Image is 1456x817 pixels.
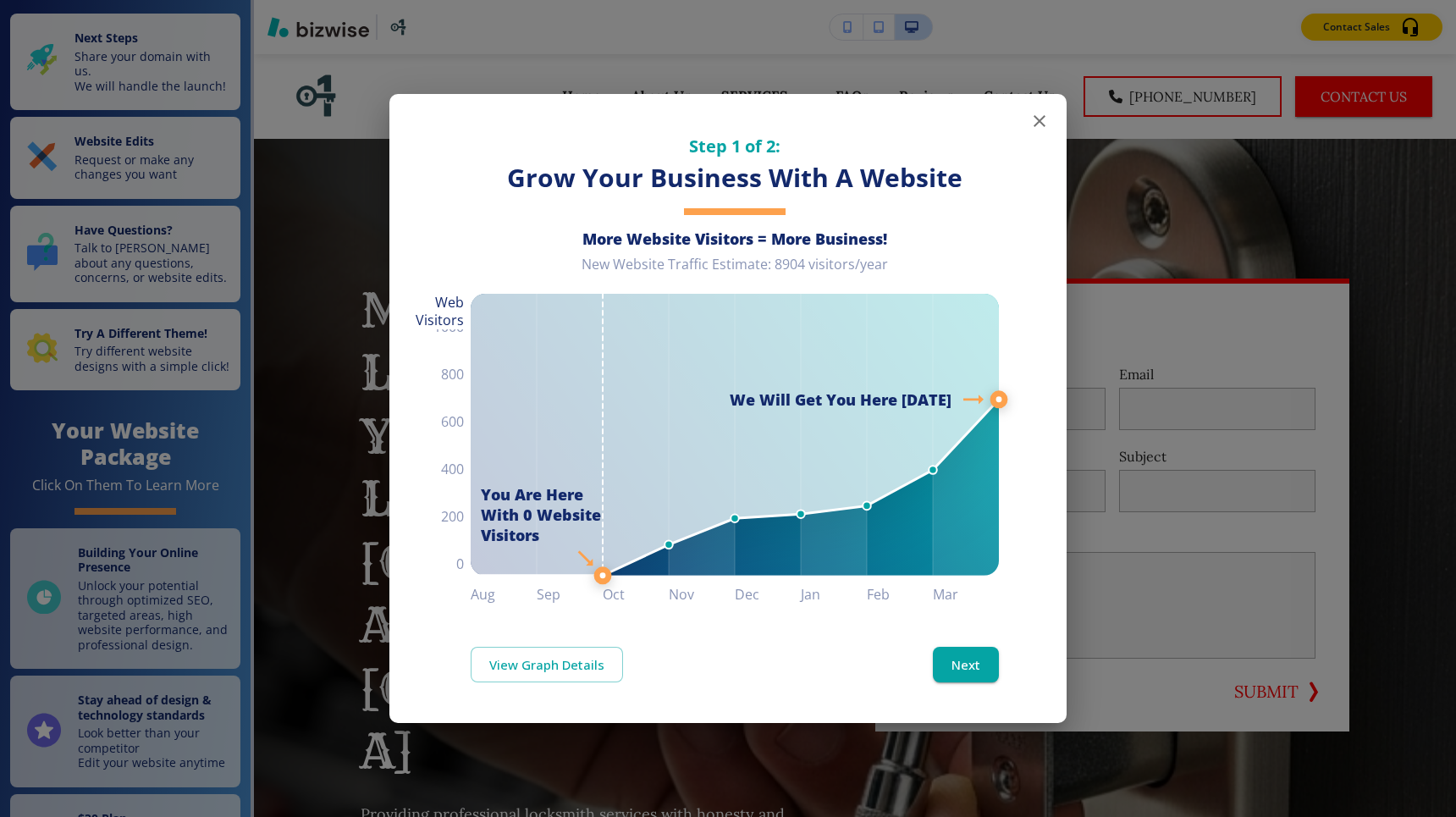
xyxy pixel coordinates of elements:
[471,647,623,682] a: View Graph Details
[933,582,999,606] h6: Mar
[471,256,999,287] div: New Website Traffic Estimate: 8904 visitors/year
[867,582,933,606] h6: Feb
[603,582,669,606] h6: Oct
[471,582,537,606] h6: Aug
[471,229,999,249] h6: More Website Visitors = More Business!
[537,582,603,606] h6: Sep
[933,647,999,682] button: Next
[669,582,735,606] h6: Nov
[471,135,999,157] h5: Step 1 of 2:
[801,582,867,606] h6: Jan
[735,582,801,606] h6: Dec
[471,161,999,196] h3: Grow Your Business With A Website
